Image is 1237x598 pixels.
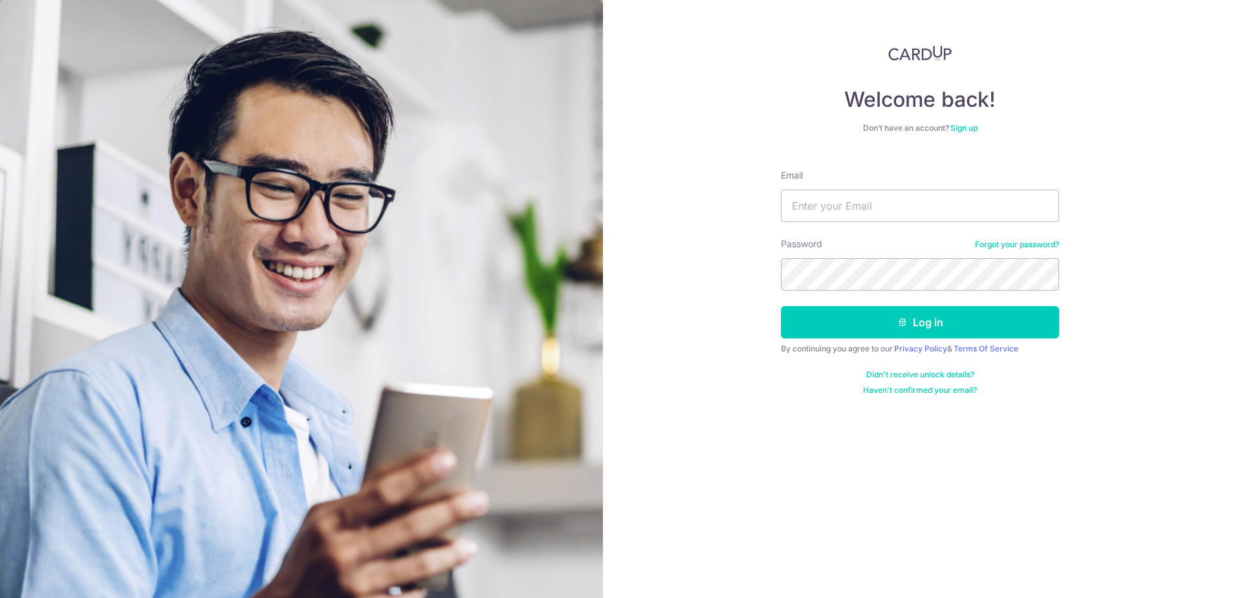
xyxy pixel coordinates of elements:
label: Email [781,169,803,182]
a: Terms Of Service [954,344,1018,353]
a: Privacy Policy [894,344,947,353]
a: Sign up [950,123,978,133]
a: Forgot your password? [975,239,1059,250]
img: CardUp Logo [888,45,952,61]
button: Log in [781,306,1059,338]
div: By continuing you agree to our & [781,344,1059,354]
h4: Welcome back! [781,87,1059,113]
a: Haven't confirmed your email? [863,385,977,395]
a: Didn't receive unlock details? [866,370,974,380]
label: Password [781,238,822,250]
div: Don’t have an account? [781,123,1059,133]
input: Enter your Email [781,190,1059,222]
